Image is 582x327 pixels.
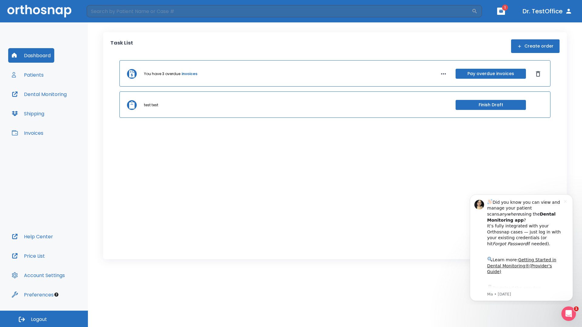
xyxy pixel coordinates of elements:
[456,69,526,79] button: Pay overdue invoices
[533,69,543,79] button: Dismiss
[110,39,133,53] p: Task List
[26,103,103,108] p: Message from Ma, sent 5w ago
[8,249,48,263] button: Price List
[87,5,472,17] input: Search by Patient Name or Case #
[574,306,579,311] span: 1
[561,306,576,321] iframe: Intercom live chat
[511,39,560,53] button: Create order
[26,95,103,126] div: Download the app: | ​ Let us know if you need help getting started!
[103,9,108,14] button: Dismiss notification
[8,126,47,140] button: Invoices
[456,100,526,110] button: Finish Draft
[8,268,69,282] button: Account Settings
[461,189,582,305] iframe: Intercom notifications message
[54,292,59,297] div: Tooltip anchor
[26,97,80,107] a: App Store
[502,5,508,11] span: 1
[144,102,158,108] p: test test
[182,71,197,77] a: invoices
[8,229,57,244] button: Help Center
[8,287,57,302] button: Preferences
[8,106,48,121] button: Shipping
[31,316,47,323] span: Logout
[8,48,54,63] button: Dashboard
[520,6,575,17] button: Dr. TestOffice
[7,5,72,17] img: Orthosnap
[8,87,70,101] button: Dental Monitoring
[8,68,47,82] button: Patients
[144,71,180,77] p: You have 3 overdue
